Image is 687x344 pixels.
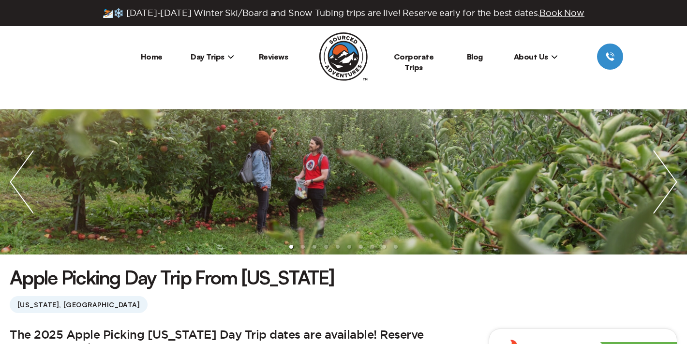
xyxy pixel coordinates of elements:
[259,52,288,61] a: Reviews
[10,296,148,313] span: [US_STATE], [GEOGRAPHIC_DATA]
[394,245,398,249] li: slide item 10
[394,52,434,72] a: Corporate Trips
[319,32,368,81] img: Sourced Adventures company logo
[382,245,386,249] li: slide item 9
[514,52,558,61] span: About Us
[313,245,316,249] li: slide item 3
[336,245,340,249] li: slide item 5
[10,264,334,290] h1: Apple Picking Day Trip From [US_STATE]
[191,52,234,61] span: Day Trips
[324,245,328,249] li: slide item 4
[371,245,374,249] li: slide item 8
[467,52,483,61] a: Blog
[141,52,163,61] a: Home
[643,109,687,254] img: next slide / item
[301,245,305,249] li: slide item 2
[359,245,363,249] li: slide item 7
[347,245,351,249] li: slide item 6
[103,8,584,18] span: ⛷️❄️ [DATE]-[DATE] Winter Ski/Board and Snow Tubing trips are live! Reserve early for the best da...
[539,8,584,17] span: Book Now
[289,245,293,249] li: slide item 1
